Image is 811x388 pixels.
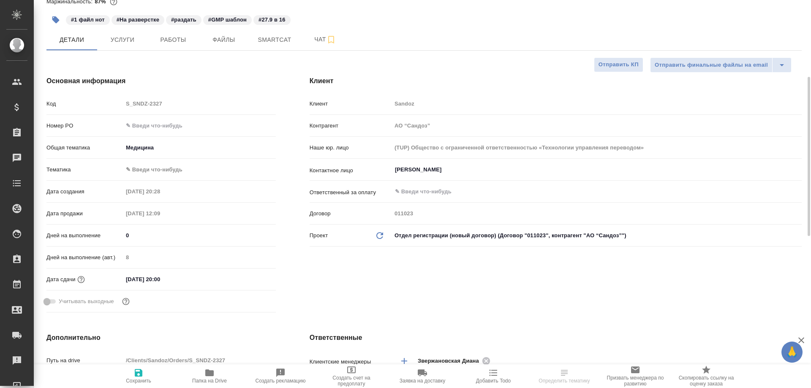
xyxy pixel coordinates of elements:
[254,35,295,45] span: Smartcat
[539,378,590,384] span: Определить тематику
[245,364,316,388] button: Создать рекламацию
[599,60,639,70] span: Отправить КП
[153,35,193,45] span: Работы
[126,166,266,174] div: ✎ Введи что-нибудь
[46,166,123,174] p: Тематика
[123,163,276,177] div: ✎ Введи что-нибудь
[208,16,247,24] p: #GMP шаблон
[174,364,245,388] button: Папка на Drive
[117,16,159,24] p: #На разверстке
[46,187,123,196] p: Дата создания
[76,274,87,285] button: Если добавить услуги и заполнить их объемом, то дата рассчитается автоматически
[253,16,291,23] span: 27.9 в 16
[310,231,328,240] p: Проект
[781,342,803,363] button: 🙏
[400,378,445,384] span: Заявка на доставку
[392,207,802,220] input: Пустое поле
[316,364,387,388] button: Создать счет на предоплату
[204,35,244,45] span: Файлы
[123,119,276,132] input: ✎ Введи что-нибудь
[650,57,792,73] div: split button
[123,229,276,241] input: ✎ Введи что-нибудь
[310,144,392,152] p: Наше юр. лицо
[655,60,768,70] span: Отправить финальные файлы на email
[192,378,227,384] span: Папка на Drive
[797,169,799,171] button: Open
[46,253,123,262] p: Дней на выполнение (авт.)
[123,141,276,155] div: Медицина
[476,378,511,384] span: Добавить Todo
[123,273,197,285] input: ✎ Введи что-нибудь
[111,16,165,23] span: На разверстке
[59,297,114,306] span: Учитывать выходные
[310,100,392,108] p: Клиент
[123,185,197,198] input: Пустое поле
[321,375,382,387] span: Создать счет на предоплату
[46,209,123,218] p: Дата продажи
[310,188,392,197] p: Ответственный за оплату
[310,122,392,130] p: Контрагент
[650,57,773,73] button: Отправить финальные файлы на email
[65,16,111,23] span: 1 файл нот
[797,191,799,193] button: Open
[202,16,253,23] span: GMP шаблон
[594,57,643,72] button: Отправить КП
[46,144,123,152] p: Общая тематика
[458,364,529,388] button: Добавить Todo
[676,375,737,387] span: Скопировать ссылку на оценку заказа
[310,209,392,218] p: Договор
[326,35,336,45] svg: Подписаться
[394,187,771,197] input: ✎ Введи что-нибудь
[392,119,802,132] input: Пустое поле
[123,251,276,263] input: Пустое поле
[671,364,742,388] button: Скопировать ссылку на оценку заказа
[600,364,671,388] button: Призвать менеджера по развитию
[46,333,276,343] h4: Дополнительно
[392,98,802,110] input: Пустое поле
[123,354,276,366] input: Пустое поле
[46,100,123,108] p: Код
[310,333,802,343] h4: Ответственные
[171,16,196,24] p: #раздать
[785,343,799,361] span: 🙏
[123,98,276,110] input: Пустое поле
[103,364,174,388] button: Сохранить
[46,122,123,130] p: Номер PO
[102,35,143,45] span: Услуги
[46,11,65,29] button: Добавить тэг
[123,207,197,220] input: Пустое поле
[126,378,151,384] span: Сохранить
[310,76,802,86] h4: Клиент
[52,35,92,45] span: Детали
[310,166,392,175] p: Контактное лицо
[394,351,414,371] button: Добавить менеджера
[120,296,131,307] button: Выбери, если сб и вс нужно считать рабочими днями для выполнения заказа.
[392,141,802,154] input: Пустое поле
[46,231,123,240] p: Дней на выполнение
[259,16,285,24] p: #27.9 в 16
[46,76,276,86] h4: Основная информация
[418,355,493,366] div: Звержановская Диана
[165,16,202,23] span: раздать
[256,378,306,384] span: Создать рекламацию
[529,364,600,388] button: Определить тематику
[392,228,802,243] div: Отдел регистрации (новый договор) (Договор "011023", контрагент "АО “Сандоз”")
[387,364,458,388] button: Заявка на доставку
[71,16,105,24] p: #1 файл нот
[605,375,666,387] span: Призвать менеджера по развитию
[46,356,123,365] p: Путь на drive
[46,275,76,284] p: Дата сдачи
[418,357,484,365] span: Звержановская Диана
[305,34,346,45] span: Чат
[310,358,392,366] p: Клиентские менеджеры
